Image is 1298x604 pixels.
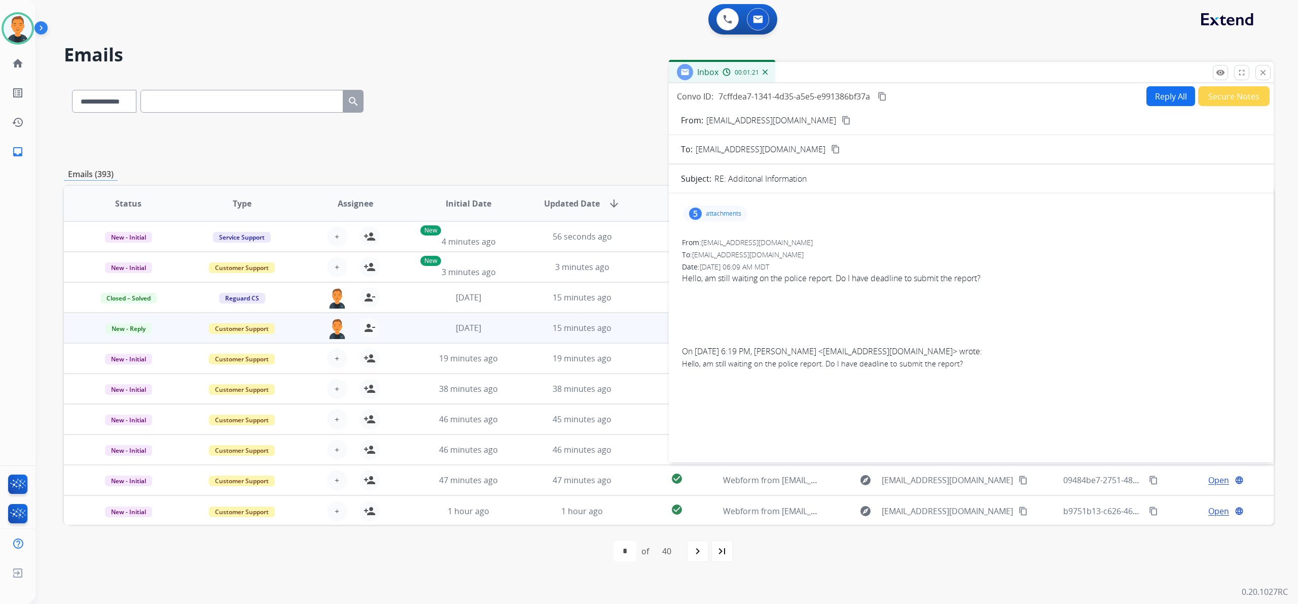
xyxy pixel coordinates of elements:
mat-icon: close [1258,68,1268,77]
span: 47 minutes ago [553,475,611,486]
div: Hello, am still waiting on the police report. Do I have deadline to submit the report? [682,272,1260,333]
span: 56 seconds ago [553,231,612,242]
p: Emails (393) [64,168,118,181]
mat-icon: person_remove [364,322,376,334]
p: Subject: [681,173,711,185]
button: + [327,257,347,277]
span: Hello, am still waiting on the police report. Do I have deadline to submit the report? [682,358,963,368]
button: + [327,440,347,460]
mat-icon: language [1235,507,1244,516]
p: From: [681,114,703,126]
p: Convo ID: [677,90,713,103]
mat-icon: language [1235,476,1244,485]
mat-icon: remove_red_eye [1216,68,1225,77]
span: 38 minutes ago [439,383,498,394]
mat-icon: navigate_next [692,545,704,557]
span: Customer Support [209,476,275,486]
mat-icon: arrow_downward [608,197,620,210]
span: 00:01:21 [735,69,759,77]
button: + [327,409,347,429]
span: New - Initial [105,354,152,364]
span: [EMAIL_ADDRESS][DOMAIN_NAME] [696,143,825,155]
mat-icon: last_page [716,545,728,557]
span: Status [115,197,141,210]
span: 45 minutes ago [553,414,611,425]
mat-icon: content_copy [1149,507,1158,516]
button: Secure Notes [1198,86,1270,106]
div: of [641,545,649,557]
mat-icon: inbox [12,146,24,158]
span: New - Initial [105,262,152,273]
img: avatar [4,14,32,43]
div: Date: [682,262,1260,272]
button: + [327,501,347,521]
mat-icon: person_add [364,261,376,273]
span: 3 minutes ago [442,266,496,278]
mat-icon: content_copy [878,92,887,101]
span: New - Reply [105,323,152,334]
p: To: [681,143,693,155]
span: [EMAIL_ADDRESS][DOMAIN_NAME] [882,474,1013,486]
span: [DATE] [456,322,481,333]
mat-icon: content_copy [1149,476,1158,485]
span: + [335,261,339,273]
span: + [335,474,339,486]
span: 1 hour ago [448,506,489,517]
span: Reguard CS [219,293,265,304]
span: Updated Date [544,197,600,210]
span: 15 minutes ago [553,322,611,333]
span: + [335,444,339,456]
mat-icon: search [347,95,359,108]
button: + [327,226,347,247]
span: New - Initial [105,384,152,395]
img: agent-avatar [327,318,347,339]
mat-icon: content_copy [842,116,851,125]
span: 19 minutes ago [439,353,498,364]
mat-icon: history [12,116,24,128]
span: + [335,352,339,364]
mat-icon: home [12,57,24,70]
span: Closed – Solved [100,293,157,304]
div: On [DATE] 6:19 PM, [PERSON_NAME] <[EMAIL_ADDRESS][DOMAIN_NAME]> wrote: [682,345,1260,357]
mat-icon: check_circle [671,473,683,485]
span: + [335,413,339,425]
p: 0.20.1027RC [1242,586,1288,598]
span: New - Initial [105,445,152,456]
div: From: [682,238,1260,248]
span: Customer Support [209,262,275,273]
span: New - Initial [105,507,152,517]
button: + [327,348,347,368]
span: [EMAIL_ADDRESS][DOMAIN_NAME] [882,505,1013,517]
mat-icon: explore [859,505,872,517]
span: Open [1208,474,1229,486]
span: 09484be7-2751-4812-a314-8d4289bcef6e [1063,475,1218,486]
span: Customer Support [209,323,275,334]
span: 46 minutes ago [439,414,498,425]
p: attachments [706,210,741,218]
mat-icon: list_alt [12,87,24,99]
button: Reply All [1146,86,1195,106]
span: 47 minutes ago [439,475,498,486]
mat-icon: person_add [364,444,376,456]
span: 19 minutes ago [553,353,611,364]
span: New - Initial [105,415,152,425]
span: b9751b13-c626-4648-9d7e-c36ac1400846 [1063,506,1219,517]
mat-icon: fullscreen [1237,68,1246,77]
img: agent-avatar [327,287,347,309]
span: + [335,505,339,517]
span: Webform from [EMAIL_ADDRESS][DOMAIN_NAME] on [DATE] [723,506,953,517]
div: 5 [689,208,702,220]
span: Service Support [213,232,271,243]
span: Inbox [697,66,718,78]
span: 7cffdea7-1341-4d35-a5e5-e991386bf37a [718,91,870,102]
span: Customer Support [209,415,275,425]
mat-icon: check_circle [671,504,683,516]
button: + [327,379,347,399]
mat-icon: content_copy [831,145,840,154]
mat-icon: explore [859,474,872,486]
span: Type [233,197,251,210]
span: 38 minutes ago [553,383,611,394]
span: 15 minutes ago [553,292,611,303]
span: Customer Support [209,354,275,364]
mat-icon: person_add [364,413,376,425]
